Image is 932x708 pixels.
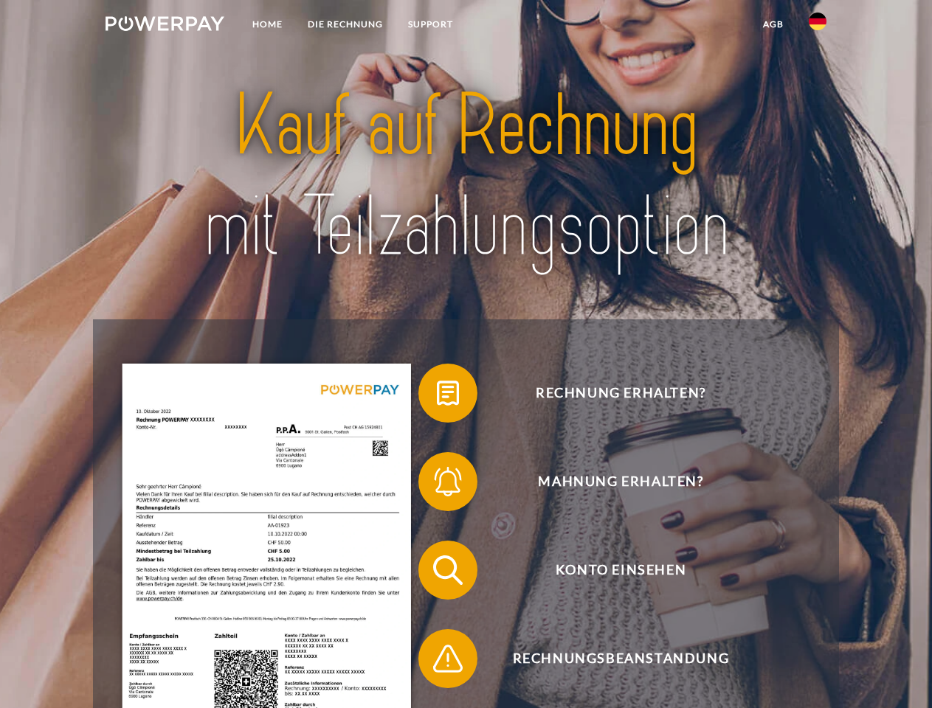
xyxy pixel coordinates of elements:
span: Konto einsehen [440,541,801,600]
a: SUPPORT [396,11,466,38]
span: Rechnung erhalten? [440,364,801,423]
img: qb_bill.svg [429,375,466,412]
a: Home [240,11,295,38]
button: Rechnungsbeanstandung [418,629,802,688]
button: Mahnung erhalten? [418,452,802,511]
img: logo-powerpay-white.svg [106,16,224,31]
button: Rechnung erhalten? [418,364,802,423]
img: qb_search.svg [429,552,466,589]
span: Rechnungsbeanstandung [440,629,801,688]
a: agb [750,11,796,38]
img: qb_warning.svg [429,640,466,677]
a: DIE RECHNUNG [295,11,396,38]
button: Konto einsehen [418,541,802,600]
img: de [809,13,826,30]
img: title-powerpay_de.svg [141,71,791,282]
img: qb_bell.svg [429,463,466,500]
span: Mahnung erhalten? [440,452,801,511]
